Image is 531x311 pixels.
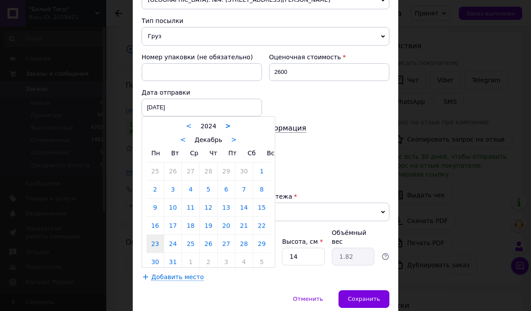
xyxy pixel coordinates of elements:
a: 19 [200,217,217,234]
span: Чт [209,150,217,157]
a: 5 [200,180,217,198]
span: Вс [267,150,274,157]
a: 30 [235,162,253,180]
a: 14 [235,199,253,216]
a: 26 [200,235,217,253]
a: 3 [164,180,181,198]
a: 20 [218,217,235,234]
a: 4 [235,253,253,271]
a: < [180,136,186,144]
a: 28 [200,162,217,180]
span: Сб [248,150,256,157]
a: 12 [200,199,217,216]
a: 6 [218,180,235,198]
span: Пт [228,150,237,157]
span: Сохранить [348,296,380,302]
a: 21 [235,217,253,234]
a: 25 [146,162,164,180]
span: Добавить место [151,273,204,281]
span: Отменить [293,296,323,302]
a: 31 [164,253,181,271]
a: 1 [182,253,199,271]
a: < [186,122,192,130]
a: 2 [146,180,164,198]
a: 4 [182,180,199,198]
a: 23 [146,235,164,253]
a: 17 [164,217,181,234]
span: Вт [171,150,179,157]
a: 13 [218,199,235,216]
a: 11 [182,199,199,216]
a: > [225,122,231,130]
a: 7 [235,180,253,198]
a: 18 [182,217,199,234]
a: > [231,136,237,144]
a: 27 [182,162,199,180]
span: 2024 [200,123,216,130]
a: 22 [253,217,270,234]
a: 2 [200,253,217,271]
a: 28 [235,235,253,253]
a: 5 [253,253,270,271]
a: 24 [164,235,181,253]
a: 15 [253,199,270,216]
span: Пн [151,150,160,157]
a: 25 [182,235,199,253]
a: 9 [146,199,164,216]
a: 8 [253,180,270,198]
a: 1 [253,162,270,180]
a: 26 [164,162,181,180]
a: 10 [164,199,181,216]
a: 3 [218,253,235,271]
span: Декабрь [195,136,222,143]
a: 16 [146,217,164,234]
a: 30 [146,253,164,271]
a: 27 [218,235,235,253]
span: Ср [190,150,198,157]
a: 29 [218,162,235,180]
a: 29 [253,235,270,253]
